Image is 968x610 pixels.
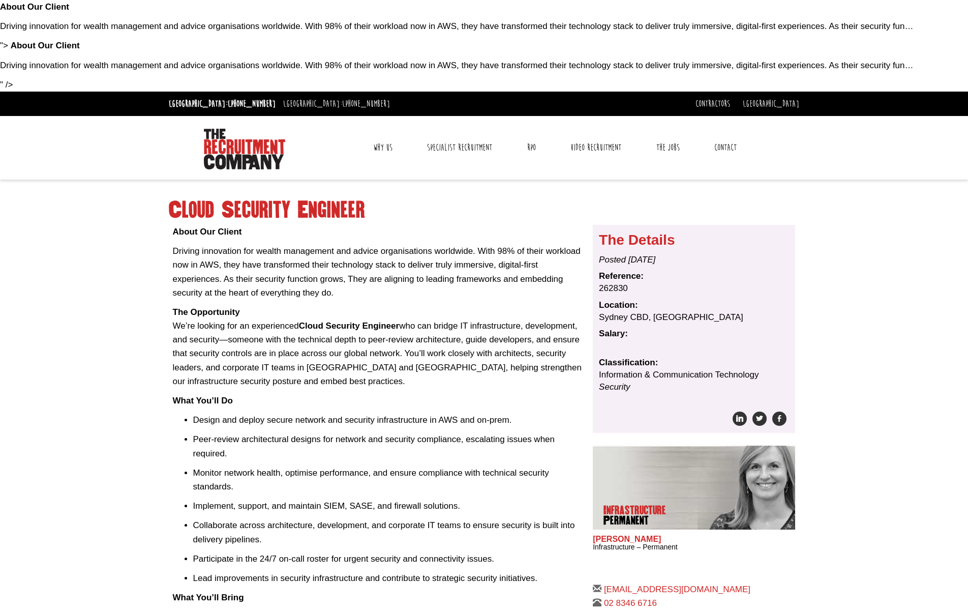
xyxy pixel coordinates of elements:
dt: Reference: [599,270,789,282]
dt: Classification: [599,357,789,369]
h3: Infrastructure – Permanent [593,543,795,551]
strong: Cloud Security Engineer [299,321,399,331]
a: Why Us [366,135,400,160]
a: Contractors [695,98,730,109]
p: Collaborate across architecture, development, and corporate IT teams to ensure security is built ... [193,518,586,546]
strong: What You’ll Bring [173,593,244,602]
li: [GEOGRAPHIC_DATA]: [281,96,392,112]
a: [PHONE_NUMBER] [228,98,276,109]
dd: 262830 [599,282,789,295]
p: Peer-review architectural designs for network and security compliance, escalating issues when req... [193,432,586,460]
p: Design and deploy secure network and security infrastructure in AWS and on-prem. [193,413,586,427]
p: We’re looking for an experienced who can bridge IT infrastructure, development, and security—some... [173,305,586,388]
h1: Cloud Security Engineer [169,201,799,219]
strong: About Our Client [11,41,80,50]
strong: What You’ll Do [173,396,233,405]
img: Amanda Evans's Our Infrastructure Permanent [698,446,795,530]
a: Video Recruitment [563,135,629,160]
dd: Information & Communication Technology [599,369,789,394]
a: [EMAIL_ADDRESS][DOMAIN_NAME] [604,585,750,594]
dt: Salary: [599,328,789,340]
h3: The Details [599,233,789,248]
h2: [PERSON_NAME] [593,535,795,544]
a: Specialist Recruitment [419,135,500,160]
a: [PHONE_NUMBER] [342,98,390,109]
strong: The Opportunity [173,307,240,317]
a: RPO [520,135,543,160]
a: The Jobs [649,135,687,160]
i: Posted [DATE] [599,255,655,265]
a: [GEOGRAPHIC_DATA] [743,98,799,109]
a: 02 8346 6716 [604,598,657,608]
a: Contact [707,135,744,160]
p: Participate in the 24/7 on-call roster for urgent security and connectivity issues. [193,552,586,566]
p: Driving innovation for wealth management and advice organisations worldwide. With 98% of their wo... [173,244,586,300]
dd: Sydney CBD, [GEOGRAPHIC_DATA] [599,311,789,324]
p: Implement, support, and maintain SIEM, SASE, and firewall solutions. [193,499,586,513]
li: [GEOGRAPHIC_DATA]: [166,96,278,112]
img: The Recruitment Company [204,129,285,169]
p: Monitor network health, optimise performance, and ensure compliance with technical security stand... [193,466,586,493]
strong: About Our Client [173,227,242,237]
span: Permanent [603,515,663,526]
p: Infrastructure [603,505,663,526]
dt: Location: [599,299,789,311]
i: Security [599,382,630,392]
p: Lead improvements in security infrastructure and contribute to strategic security initiatives. [193,571,586,585]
